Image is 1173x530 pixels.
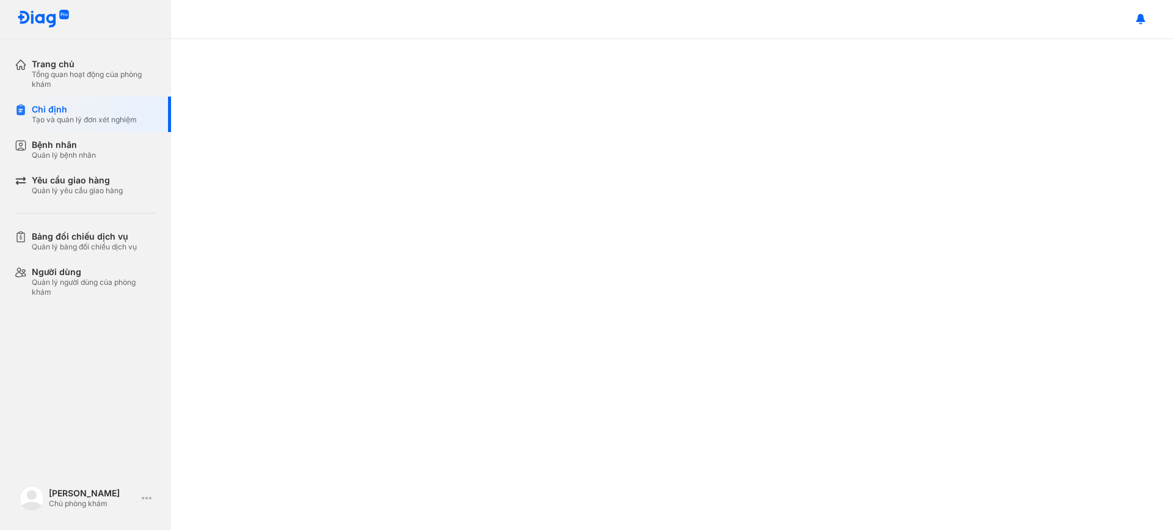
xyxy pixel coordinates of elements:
[49,488,137,499] div: [PERSON_NAME]
[32,115,137,125] div: Tạo và quản lý đơn xét nghiệm
[32,139,96,150] div: Bệnh nhân
[32,175,123,186] div: Yêu cầu giao hàng
[32,150,96,160] div: Quản lý bệnh nhân
[32,242,137,252] div: Quản lý bảng đối chiếu dịch vụ
[17,10,70,29] img: logo
[32,70,156,89] div: Tổng quan hoạt động của phòng khám
[32,59,156,70] div: Trang chủ
[32,186,123,196] div: Quản lý yêu cầu giao hàng
[20,486,44,510] img: logo
[49,499,137,509] div: Chủ phòng khám
[32,267,156,278] div: Người dùng
[32,278,156,297] div: Quản lý người dùng của phòng khám
[32,231,137,242] div: Bảng đối chiếu dịch vụ
[32,104,137,115] div: Chỉ định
